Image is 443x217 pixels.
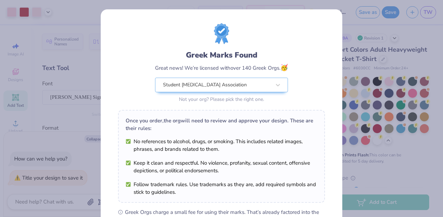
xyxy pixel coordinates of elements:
div: Once you order, the org will need to review and approve your design. These are their rules: [126,117,317,132]
img: license-marks-badge.png [214,23,229,44]
li: No references to alcohol, drugs, or smoking. This includes related images, phrases, and brands re... [126,138,317,153]
span: 🥳 [280,63,288,72]
li: Follow trademark rules. Use trademarks as they are, add required symbols and stick to guidelines. [126,181,317,196]
div: Not your org? Please pick the right one. [155,96,288,103]
li: Keep it clean and respectful. No violence, profanity, sexual content, offensive depictions, or po... [126,159,317,174]
div: Greek Marks Found [155,50,288,61]
div: Great news! We’re licensed with over 140 Greek Orgs. [155,63,288,72]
